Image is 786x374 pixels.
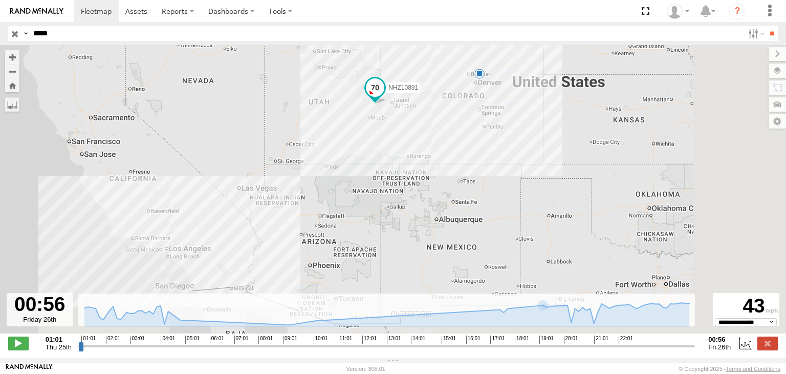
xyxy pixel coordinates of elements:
span: 12:01 [362,336,377,344]
span: 05:01 [185,336,200,344]
span: 13:01 [387,336,401,344]
a: Visit our Website [6,364,53,374]
span: 21:01 [594,336,608,344]
label: Play/Stop [8,337,29,350]
div: 43 [714,295,778,318]
label: Search Query [21,26,30,41]
span: 11:01 [338,336,352,344]
span: 08:01 [258,336,273,344]
button: Zoom in [5,50,19,64]
i: ? [729,3,746,19]
span: 04:01 [161,336,175,344]
span: 01:01 [81,336,96,344]
button: Zoom Home [5,78,19,92]
span: 06:01 [210,336,224,344]
label: Map Settings [769,114,786,129]
span: 14:01 [411,336,425,344]
span: 09:01 [283,336,297,344]
a: Terms and Conditions [726,366,780,372]
span: 18:01 [515,336,529,344]
span: 19:01 [539,336,554,344]
span: 03:01 [130,336,145,344]
div: 10 [474,69,485,79]
strong: 00:56 [708,336,731,343]
button: Zoom out [5,64,19,78]
img: rand-logo.svg [10,8,63,15]
label: Measure [5,97,19,112]
label: Search Filter Options [744,26,766,41]
div: © Copyright 2025 - [679,366,780,372]
span: 22:01 [619,336,633,344]
span: Thu 25th Sep 2025 [46,343,72,351]
span: 20:01 [564,336,578,344]
span: 15:01 [442,336,456,344]
span: 02:01 [106,336,120,344]
span: Fri 26th Sep 2025 [708,343,731,351]
span: 17:01 [490,336,505,344]
span: 07:01 [234,336,249,344]
span: NHZ10891 [388,84,418,91]
label: Close [757,337,778,350]
div: Version: 308.01 [346,366,385,372]
span: 16:01 [466,336,481,344]
strong: 01:01 [46,336,72,343]
div: Zulema McIntosch [663,4,693,19]
span: 10:01 [314,336,328,344]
